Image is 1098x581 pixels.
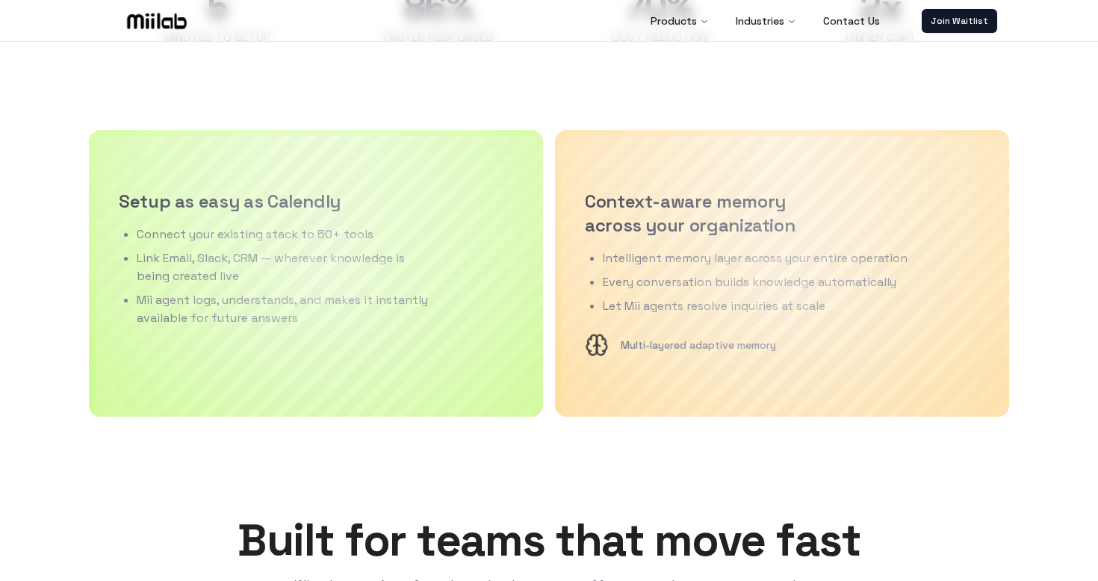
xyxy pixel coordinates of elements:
[238,518,860,563] h2: Built for teams that move fast
[724,6,808,36] button: Industries
[124,10,190,32] img: Logo
[639,6,892,36] nav: Main
[101,10,213,32] a: Logo
[639,6,721,36] button: Products
[922,9,997,33] a: Join Waitlist
[811,6,892,36] a: Contact Us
